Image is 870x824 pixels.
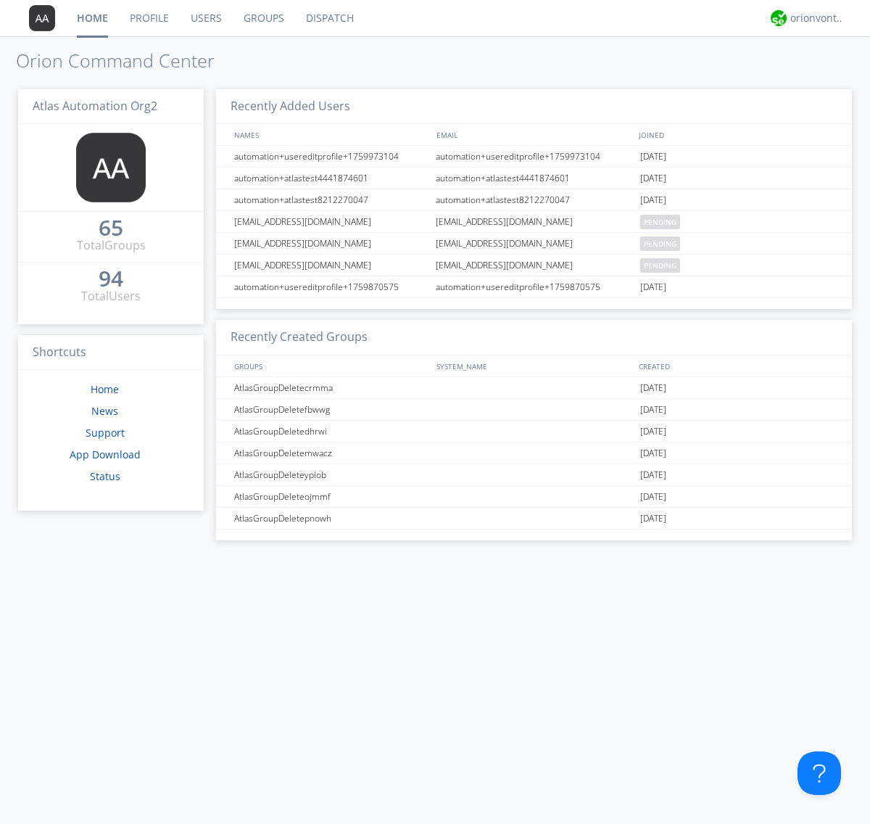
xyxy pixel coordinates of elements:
span: pending [640,236,680,251]
a: AtlasGroupDeletedhrwi[DATE] [216,421,852,442]
a: automation+atlastest4441874601automation+atlastest4441874601[DATE] [216,168,852,189]
div: Total Groups [77,237,146,254]
a: AtlasGroupDeleteojmmf[DATE] [216,486,852,508]
div: [EMAIL_ADDRESS][DOMAIN_NAME] [432,233,637,254]
div: JOINED [635,124,838,145]
div: AtlasGroupDeleteojmmf [231,486,431,507]
a: automation+usereditprofile+1759973104automation+usereditprofile+1759973104[DATE] [216,146,852,168]
iframe: Toggle Customer Support [797,751,841,795]
a: automation+usereditprofile+1759870575automation+usereditprofile+1759870575[DATE] [216,276,852,298]
div: GROUPS [231,355,429,376]
span: [DATE] [640,377,666,399]
a: Home [91,382,119,396]
div: orionvontas+atlas+automation+org2 [790,11,845,25]
span: [DATE] [640,421,666,442]
div: AtlasGroupDeleteyplob [231,464,431,485]
div: AtlasGroupDeletepnowh [231,508,431,529]
div: [EMAIL_ADDRESS][DOMAIN_NAME] [231,233,431,254]
a: AtlasGroupDeletefbwwg[DATE] [216,399,852,421]
h3: Recently Added Users [216,89,852,125]
div: CREATED [635,355,838,376]
a: AtlasGroupDeleteyplob[DATE] [216,464,852,486]
a: automation+atlastest8212270047automation+atlastest8212270047[DATE] [216,189,852,211]
div: [EMAIL_ADDRESS][DOMAIN_NAME] [432,211,637,232]
span: [DATE] [640,399,666,421]
a: [EMAIL_ADDRESS][DOMAIN_NAME][EMAIL_ADDRESS][DOMAIN_NAME]pending [216,255,852,276]
span: Atlas Automation Org2 [33,98,157,114]
img: 373638.png [29,5,55,31]
a: 94 [99,271,123,288]
a: App Download [70,448,141,461]
div: AtlasGroupDeletefbwwg [231,399,431,420]
div: [EMAIL_ADDRESS][DOMAIN_NAME] [231,255,431,276]
div: AtlasGroupDeletecrmma [231,377,431,398]
a: 65 [99,221,123,237]
div: EMAIL [433,124,635,145]
div: Total Users [81,288,141,305]
div: automation+atlastest8212270047 [432,189,637,210]
span: pending [640,215,680,229]
span: [DATE] [640,508,666,530]
a: Support [86,426,125,440]
span: [DATE] [640,486,666,508]
div: AtlasGroupDeletedhrwi [231,421,431,442]
div: [EMAIL_ADDRESS][DOMAIN_NAME] [432,255,637,276]
div: automation+usereditprofile+1759870575 [231,276,431,297]
a: AtlasGroupDeletepnowh[DATE] [216,508,852,530]
div: automation+usereditprofile+1759973104 [432,146,637,167]
span: [DATE] [640,189,666,211]
span: [DATE] [640,168,666,189]
div: 94 [99,271,123,286]
div: automation+atlastest4441874601 [432,168,637,189]
span: [DATE] [640,276,666,298]
div: automation+usereditprofile+1759973104 [231,146,431,167]
span: [DATE] [640,146,666,168]
span: pending [640,258,680,273]
div: automation+atlastest8212270047 [231,189,431,210]
a: [EMAIL_ADDRESS][DOMAIN_NAME][EMAIL_ADDRESS][DOMAIN_NAME]pending [216,211,852,233]
a: Status [90,469,120,483]
div: automation+atlastest4441874601 [231,168,431,189]
a: AtlasGroupDeletemwacz[DATE] [216,442,852,464]
a: [EMAIL_ADDRESS][DOMAIN_NAME][EMAIL_ADDRESS][DOMAIN_NAME]pending [216,233,852,255]
span: [DATE] [640,442,666,464]
h3: Shortcuts [18,335,204,371]
h3: Recently Created Groups [216,320,852,355]
img: 373638.png [76,133,146,202]
span: [DATE] [640,464,666,486]
a: AtlasGroupDeletecrmma[DATE] [216,377,852,399]
img: 29d36aed6fa347d5a1537e7736e6aa13 [771,10,787,26]
div: 65 [99,221,123,235]
div: SYSTEM_NAME [433,355,635,376]
a: News [91,404,118,418]
div: AtlasGroupDeletemwacz [231,442,431,463]
div: NAMES [231,124,429,145]
div: [EMAIL_ADDRESS][DOMAIN_NAME] [231,211,431,232]
div: automation+usereditprofile+1759870575 [432,276,637,297]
